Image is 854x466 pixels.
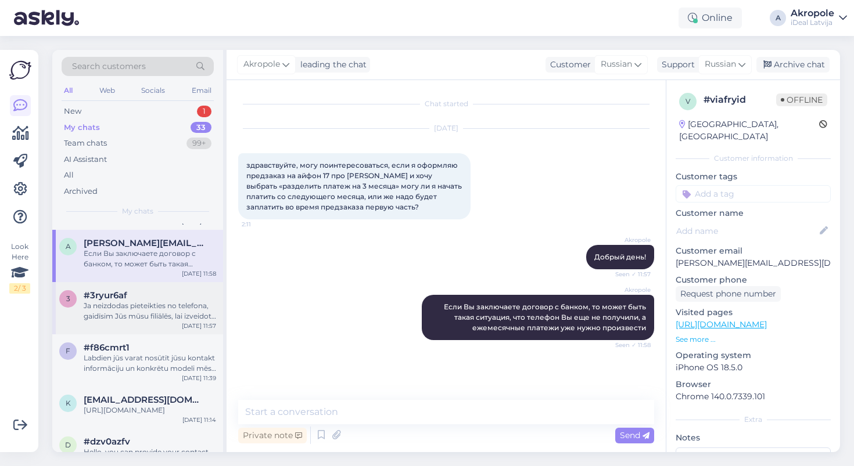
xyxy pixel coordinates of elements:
[791,9,847,27] a: AkropoleiDeal Latvija
[64,169,74,181] div: All
[238,99,654,109] div: Chat started
[64,122,100,133] div: My chats
[676,378,831,391] p: Browser
[66,346,70,355] span: f
[66,242,71,251] span: a
[182,269,216,278] div: [DATE] 11:58
[66,399,71,407] span: k
[191,122,211,133] div: 33
[676,225,817,237] input: Add name
[84,342,130,353] span: #f86cmrt1
[72,60,146,73] span: Search customers
[676,349,831,362] p: Operating system
[791,18,834,27] div: iDeal Latvija
[97,83,117,98] div: Web
[197,106,211,117] div: 1
[186,138,211,149] div: 99+
[84,238,204,248] span: artur.shpika@icloud.com
[182,321,216,330] div: [DATE] 11:57
[676,274,831,286] p: Customer phone
[676,185,831,203] input: Add a tag
[64,186,98,197] div: Archived
[84,301,216,321] div: Ja neizdodas pieteikties no telefona, gaidīsim Jūs mūsu filiālēs, lai izveidotu pasūtījumu uz vietas
[64,138,107,149] div: Team chats
[676,306,831,319] p: Visited pages
[676,391,831,403] p: Chrome 140.0.7339.101
[84,248,216,269] div: Если Вы заключаете договор с банком, то может быть такая ситуация, что телефон Вы еще не получили...
[791,9,834,18] div: Akropole
[238,123,654,133] div: [DATE]
[676,334,831,345] p: See more ...
[607,341,651,349] span: Seen ✓ 11:58
[607,270,651,279] span: Seen ✓ 11:57
[444,302,648,332] span: Если Вы заключаете договор с банком, то может быть такая ситуация, что телефон Вы еще не получили...
[84,353,216,374] div: Labdien jūs varat nosūtīt jūsu kontakt informāciju un konkrētu modeli mēs jums izvedosim pasūtīju...
[189,83,214,98] div: Email
[705,58,736,71] span: Russian
[679,8,742,28] div: Online
[676,257,831,269] p: [PERSON_NAME][EMAIL_ADDRESS][DOMAIN_NAME]
[607,236,651,244] span: Akropole
[238,428,307,443] div: Private note
[679,118,819,143] div: [GEOGRAPHIC_DATA], [GEOGRAPHIC_DATA]
[84,405,216,416] div: [URL][DOMAIN_NAME]
[686,97,690,106] span: v
[676,245,831,257] p: Customer email
[776,93,827,106] span: Offline
[770,10,786,26] div: A
[704,93,776,107] div: # viafryid
[601,58,632,71] span: Russian
[66,294,70,303] span: 3
[84,436,130,447] span: #dzv0azfv
[676,171,831,183] p: Customer tags
[594,252,646,261] span: Добрый день!
[676,286,781,302] div: Request phone number
[139,83,167,98] div: Socials
[182,374,216,382] div: [DATE] 11:39
[607,286,651,294] span: Akropole
[65,440,71,449] span: d
[62,83,75,98] div: All
[676,432,831,444] p: Notes
[122,206,153,216] span: My chats
[9,241,30,294] div: Look Here
[676,207,831,219] p: Customer name
[676,362,831,374] p: iPhone OS 18.5.0
[182,416,216,424] div: [DATE] 11:14
[64,154,107,165] div: AI Assistant
[657,59,695,71] div: Support
[84,290,127,301] span: #3ryur6af
[246,161,464,211] span: здравствуйте, могу поинтересоваться, если я оформляю предзаказ на айфон 17 про [PERSON_NAME] и хо...
[676,153,831,164] div: Customer information
[676,414,831,425] div: Extra
[676,319,767,330] a: [URL][DOMAIN_NAME]
[756,57,830,73] div: Archive chat
[9,283,30,294] div: 2 / 3
[296,59,367,71] div: leading the chat
[620,430,650,440] span: Send
[242,220,285,229] span: 2:11
[546,59,591,71] div: Customer
[84,395,204,405] span: katja7005@inbox.lv
[9,59,31,81] img: Askly Logo
[243,58,280,71] span: Akropole
[64,106,81,117] div: New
